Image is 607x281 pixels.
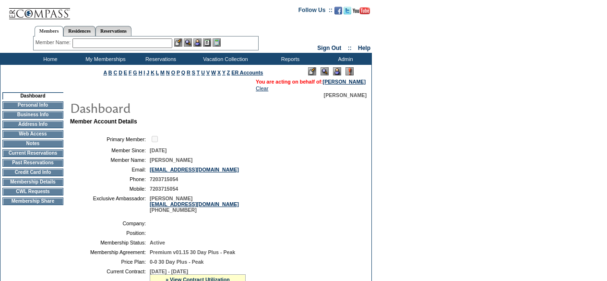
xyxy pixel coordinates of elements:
b: Member Account Details [70,118,137,125]
td: Reservations [132,53,187,65]
a: U [201,70,205,75]
a: B [108,70,112,75]
a: R [187,70,190,75]
a: W [211,70,216,75]
a: Help [358,45,370,51]
img: b_calculator.gif [213,38,221,47]
a: [EMAIL_ADDRESS][DOMAIN_NAME] [150,201,239,207]
span: 0-0 30 Day Plus - Peak [150,259,204,265]
img: pgTtlDashboard.gif [70,98,262,117]
a: M [160,70,165,75]
img: Impersonate [193,38,202,47]
img: Subscribe to our YouTube Channel [353,7,370,14]
td: Current Reservations [2,149,63,157]
td: Web Access [2,130,63,138]
td: Member Since: [74,147,146,153]
a: ER Accounts [231,70,263,75]
img: b_edit.gif [174,38,182,47]
a: H [139,70,143,75]
a: O [171,70,175,75]
a: D [119,70,122,75]
img: Edit Mode [308,67,316,75]
span: 7203715054 [150,176,178,182]
td: Mobile: [74,186,146,192]
a: I [143,70,145,75]
img: Log Concern/Member Elevation [345,67,354,75]
span: [PERSON_NAME] [150,157,192,163]
a: Reservations [95,26,131,36]
td: Membership Agreement: [74,249,146,255]
span: 7203715054 [150,186,178,192]
td: Primary Member: [74,134,146,144]
td: Email: [74,167,146,172]
a: Become our fan on Facebook [334,10,342,15]
td: Notes [2,140,63,147]
a: Z [227,70,230,75]
a: Sign Out [317,45,341,51]
div: Member Name: [36,38,72,47]
a: V [206,70,210,75]
img: View [184,38,192,47]
td: Company: [74,220,146,226]
td: Past Reservations [2,159,63,167]
td: Membership Details [2,178,63,186]
td: Price Plan: [74,259,146,265]
span: [DATE] [150,147,167,153]
a: [PERSON_NAME] [323,79,366,85]
a: Subscribe to our YouTube Channel [353,10,370,15]
a: F [129,70,132,75]
a: Y [222,70,226,75]
td: Phone: [74,176,146,182]
a: Members [35,26,64,37]
span: Premium v01.15 30 Day Plus - Peak [150,249,235,255]
td: CWL Requests [2,188,63,195]
img: Reservations [203,38,211,47]
td: Admin [317,53,372,65]
a: Follow us on Twitter [344,10,351,15]
td: Personal Info [2,101,63,109]
td: Home [22,53,77,65]
a: S [192,70,195,75]
a: N [166,70,170,75]
span: [PERSON_NAME] [PHONE_NUMBER] [150,195,239,213]
a: E [124,70,127,75]
span: :: [348,45,352,51]
span: Active [150,240,165,245]
td: Membership Status: [74,240,146,245]
a: T [197,70,200,75]
a: Q [181,70,185,75]
td: Member Name: [74,157,146,163]
a: A [104,70,107,75]
span: You are acting on behalf of: [256,79,366,85]
a: Residences [63,26,95,36]
td: Reports [262,53,317,65]
td: Vacation Collection [187,53,262,65]
img: View Mode [321,67,329,75]
a: Clear [256,86,268,91]
a: C [113,70,117,75]
span: [PERSON_NAME] [324,92,367,98]
td: Address Info [2,121,63,128]
a: X [217,70,221,75]
a: G [133,70,137,75]
img: Follow us on Twitter [344,7,351,14]
a: [EMAIL_ADDRESS][DOMAIN_NAME] [150,167,239,172]
td: My Memberships [77,53,132,65]
td: Follow Us :: [298,6,333,17]
td: Credit Card Info [2,169,63,176]
td: Membership Share [2,197,63,205]
img: Become our fan on Facebook [334,7,342,14]
td: Business Info [2,111,63,119]
td: Dashboard [2,92,63,99]
td: Position: [74,230,146,236]
td: Exclusive Ambassador: [74,195,146,213]
a: J [146,70,149,75]
span: [DATE] - [DATE] [150,269,188,274]
img: Impersonate [333,67,341,75]
a: P [177,70,180,75]
a: K [151,70,155,75]
a: L [156,70,159,75]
